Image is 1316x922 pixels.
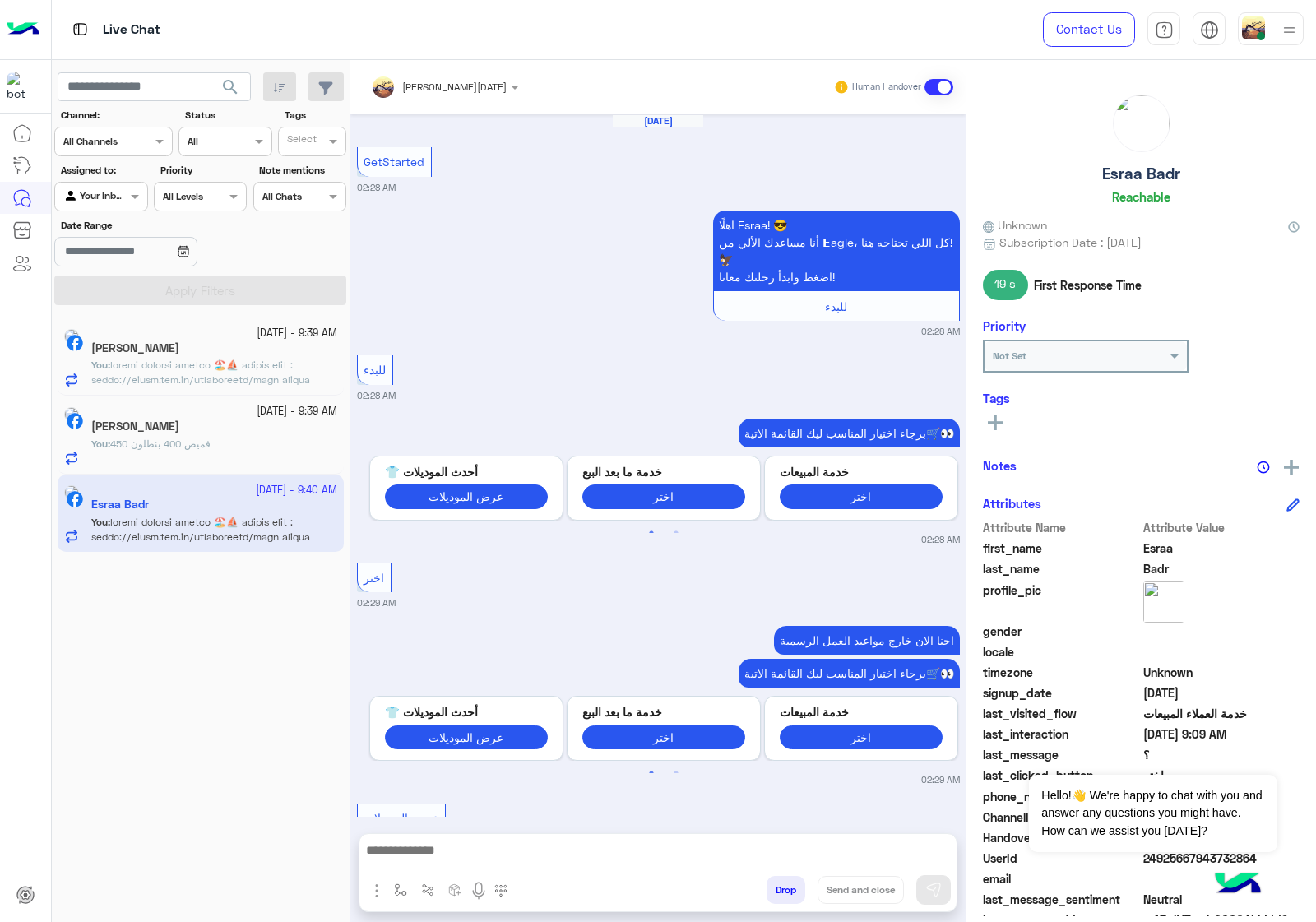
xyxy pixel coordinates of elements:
span: Subscription Date : [DATE] [999,234,1142,251]
span: 0 [1143,891,1300,908]
span: Attribute Name [983,519,1140,536]
p: 6/10/2025, 2:28 AM [739,419,960,447]
span: last_message [983,746,1140,763]
img: make a call [494,884,507,897]
img: select flow [394,883,407,897]
span: last_interaction [983,725,1140,743]
a: tab [1147,12,1180,47]
button: اختر [780,484,943,508]
span: Unknown [1143,664,1300,681]
span: last_message_sentiment [983,891,1140,908]
img: send message [925,882,942,898]
img: send attachment [367,881,387,901]
span: You [91,359,108,371]
span: UserId [983,850,1140,867]
img: hulul-logo.png [1209,856,1267,914]
button: عرض الموديلات [385,484,548,508]
span: Unknown [983,216,1047,234]
img: Facebook [67,335,83,351]
small: 02:28 AM [921,325,960,338]
button: create order [442,876,469,903]
h5: Mohamed Gomaa [91,419,179,433]
button: search [211,72,251,108]
img: picture [64,329,79,344]
span: search [220,77,240,97]
img: profile [1279,20,1300,40]
button: 1 of 2 [643,525,660,541]
h6: Notes [983,458,1017,473]
p: 6/10/2025, 2:29 AM [739,659,960,688]
span: 2025-10-06T06:09:50.313Z [1143,725,1300,743]
img: tab [1200,21,1219,39]
button: Trigger scenario [415,876,442,903]
img: tab [70,19,90,39]
span: عرض الموديلات [364,811,438,825]
label: Tags [285,108,345,123]
span: null [1143,643,1300,660]
img: picture [64,407,79,422]
h5: Esraa Badr [1102,164,1180,183]
span: 2025-10-05T23:28:50.511Z [1143,684,1300,702]
img: Trigger scenario [421,883,434,897]
span: timezone [983,664,1140,681]
span: signup_date [983,684,1140,702]
button: 2 of 2 [668,765,684,781]
span: Esraa [1143,540,1300,557]
span: First Response Time [1034,276,1142,294]
img: tab [1155,21,1174,39]
button: عرض الموديلات [385,725,548,749]
button: اختر [582,725,745,749]
label: Status [185,108,270,123]
img: add [1284,460,1299,475]
small: 02:28 AM [357,389,396,402]
button: Drop [767,876,805,904]
span: last_visited_flow [983,705,1140,722]
b: Not Set [993,350,1026,362]
span: HandoverOn [983,829,1140,846]
span: profile_pic [983,581,1140,619]
p: Live Chat [103,19,160,41]
img: create order [448,883,461,897]
label: Note mentions [259,163,344,178]
span: null [1143,623,1300,640]
span: فميص 400 بنطلون 450 [110,438,211,450]
small: [DATE] - 9:39 AM [257,326,337,341]
img: picture [1143,581,1184,623]
span: last_clicked_button [983,767,1140,784]
button: 2 of 2 [668,525,684,541]
h6: Priority [983,318,1026,333]
div: Select [285,132,317,151]
h6: Reachable [1112,189,1170,204]
img: Logo [7,12,39,47]
small: Human Handover [852,81,921,94]
img: notes [1257,461,1270,474]
h6: [DATE] [613,115,703,127]
p: خدمة ما بعد البيع [582,463,745,480]
span: Attribute Value [1143,519,1300,536]
p: أحدث الموديلات 👕 [385,463,548,480]
img: picture [1114,95,1170,151]
b: : [91,359,110,371]
span: للبدء [825,299,847,313]
span: phone_number [983,788,1140,805]
button: 1 of 2 [643,765,660,781]
h6: Tags [983,391,1300,405]
small: 02:29 AM [357,596,396,609]
h5: Mahmoud El Halaly [91,341,179,355]
label: Assigned to: [61,163,146,178]
button: Send and close [818,876,904,904]
span: You [91,438,108,450]
span: locale [983,643,1140,660]
span: first_name [983,540,1140,557]
span: Hello!👋 We're happy to chat with you and answer any questions you might have. How can we assist y... [1029,775,1277,852]
small: 02:28 AM [921,533,960,546]
label: Date Range [61,218,245,233]
img: Facebook [67,413,83,429]
p: خدمة المبيعات [780,703,943,720]
span: [PERSON_NAME][DATE] [402,81,507,93]
small: 02:29 AM [921,773,960,786]
a: Contact Us [1043,12,1135,47]
span: GetStarted [364,155,424,169]
button: اختر [780,725,943,749]
button: Apply Filters [54,276,346,305]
